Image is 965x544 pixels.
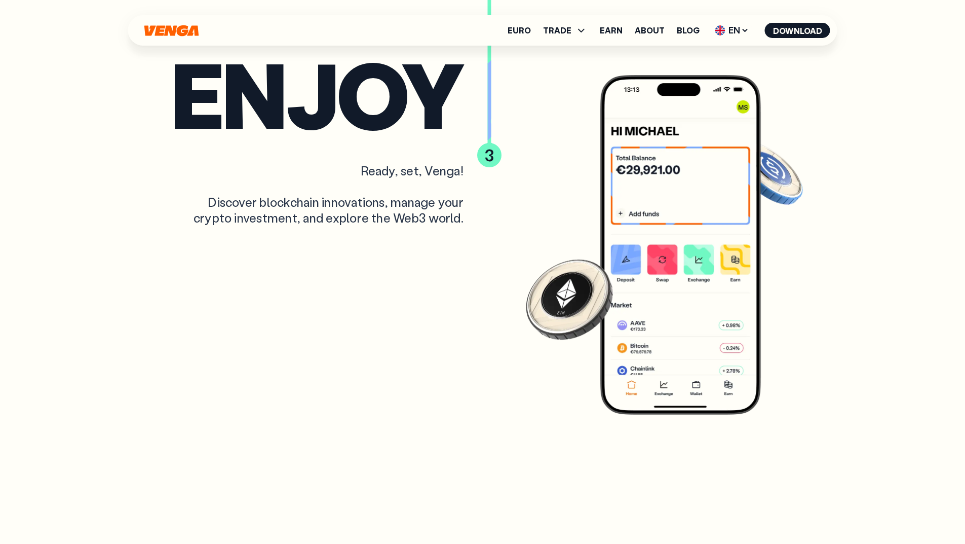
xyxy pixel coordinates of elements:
img: flag-uk [715,25,725,35]
span: EN [712,22,753,39]
a: Euro [508,26,531,34]
div: 3 [477,143,501,167]
a: About [635,26,665,34]
h2: enjoy [170,54,464,132]
button: Download [765,23,830,38]
a: Earn [600,26,623,34]
svg: Home [143,25,200,37]
div: Ready, set, Venga! Discover blockchain innovations, manage your crypto investment, and explore th... [170,162,464,226]
span: TRADE [543,26,571,34]
span: TRADE [543,24,588,37]
a: Blog [677,26,700,34]
img: phone [524,75,805,414]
